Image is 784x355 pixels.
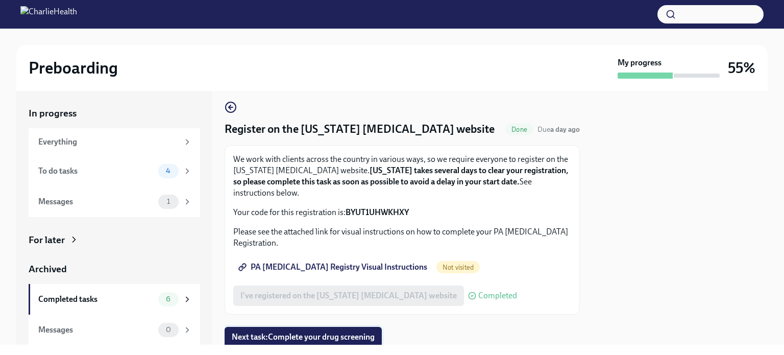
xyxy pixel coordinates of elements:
div: For later [29,233,65,247]
a: Archived [29,263,200,276]
a: For later [29,233,200,247]
strong: My progress [618,57,661,68]
span: 6 [160,295,177,303]
span: 0 [160,326,177,334]
strong: [US_STATE] takes several days to clear your registration, so please complete this task as soon as... [233,165,568,186]
span: Not visited [436,264,480,271]
div: To do tasks [38,165,154,177]
button: Next task:Complete your drug screening [225,327,382,347]
div: Messages [38,196,154,207]
h4: Register on the [US_STATE] [MEDICAL_DATA] website [225,122,495,137]
span: Done [505,126,533,133]
p: We work with clients across the country in various ways, so we require everyone to register on th... [233,154,571,199]
span: Next task : Complete your drug screening [232,332,375,342]
strong: BYUT1UHWKHXY [346,207,409,217]
p: Your code for this registration is: [233,207,571,218]
strong: a day ago [550,125,580,134]
a: PA [MEDICAL_DATA] Registry Visual Instructions [233,257,434,277]
a: To do tasks4 [29,156,200,186]
a: Completed tasks6 [29,284,200,315]
span: 4 [160,167,177,175]
h3: 55% [728,59,755,77]
span: Completed [478,292,517,300]
span: PA [MEDICAL_DATA] Registry Visual Instructions [240,262,427,272]
a: Everything [29,128,200,156]
span: August 24th, 2025 09:00 [537,125,580,134]
a: In progress [29,107,200,120]
span: Due [537,125,580,134]
h2: Preboarding [29,58,118,78]
img: CharlieHealth [20,6,77,22]
a: Messages1 [29,186,200,217]
div: Messages [38,324,154,336]
div: Everything [38,136,179,148]
span: 1 [161,198,176,205]
a: Messages0 [29,315,200,345]
div: Completed tasks [38,294,154,305]
p: Please see the attached link for visual instructions on how to complete your PA [MEDICAL_DATA] Re... [233,226,571,249]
